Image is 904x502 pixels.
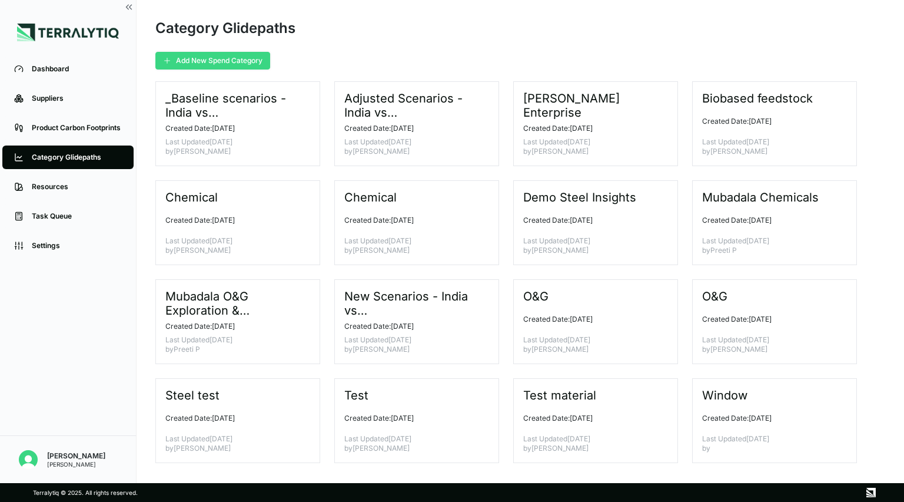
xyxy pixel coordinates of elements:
div: Resources [32,182,122,191]
p: Last Updated [DATE] by [PERSON_NAME] [523,434,659,453]
p: Created Date: [DATE] [702,315,837,324]
p: Created Date: [DATE] [702,216,837,225]
p: Created Date: [DATE] [344,124,480,133]
h3: Test material [523,388,597,402]
h3: Adjusted Scenarios - India vs [GEOGRAPHIC_DATA] [344,91,480,120]
p: Last Updated [DATE] by [PERSON_NAME] [165,236,301,255]
p: Last Updated [DATE] by [PERSON_NAME] [523,137,659,156]
p: Created Date: [DATE] [165,124,301,133]
p: Created Date: [DATE] [344,414,480,423]
h3: Chemical [344,190,398,204]
div: Product Carbon Footprints [32,123,122,133]
h3: [PERSON_NAME] Enterprise [523,91,659,120]
div: Dashboard [32,64,122,74]
h3: Chemical [165,190,219,204]
h3: O&G [702,289,729,303]
h3: Steel test [165,388,221,402]
p: Last Updated [DATE] by [PERSON_NAME] [344,236,480,255]
div: Suppliers [32,94,122,103]
div: Settings [32,241,122,250]
button: Add New Spend Category [155,52,270,70]
h3: New Scenarios - India vs [GEOGRAPHIC_DATA] [344,289,480,318]
p: Last Updated [DATE] by Preeti P [165,335,301,354]
div: [PERSON_NAME] [47,451,105,461]
p: Created Date: [DATE] [165,216,301,225]
h3: Window [702,388,749,402]
h3: Mubadala O&G Exploration & Production [165,289,301,318]
p: Created Date: [DATE] [523,216,659,225]
p: Last Updated [DATE] by [PERSON_NAME] [165,137,301,156]
p: Created Date: [DATE] [523,315,659,324]
p: Created Date: [DATE] [344,216,480,225]
div: Task Queue [32,212,122,221]
button: Open user button [14,445,42,474]
p: Created Date: [DATE] [344,322,480,331]
p: Created Date: [DATE] [523,124,659,133]
p: Last Updated [DATE] by [PERSON_NAME] [344,434,480,453]
p: Last Updated [DATE] by [PERSON_NAME] [344,137,480,156]
p: Last Updated [DATE] by [702,434,837,453]
div: [PERSON_NAME] [47,461,105,468]
p: Last Updated [DATE] by [PERSON_NAME] [702,335,837,354]
p: Last Updated [DATE] by [PERSON_NAME] [523,335,659,354]
img: Logo [17,24,119,41]
p: Created Date: [DATE] [165,322,301,331]
h3: _Baseline scenarios - India vs [GEOGRAPHIC_DATA] [165,91,301,120]
p: Last Updated [DATE] by [PERSON_NAME] [165,434,301,453]
div: Category Glidepaths [32,153,122,162]
p: Created Date: [DATE] [702,117,837,126]
div: Category Glidepaths [155,19,295,38]
h3: Demo Steel Insights [523,190,637,204]
img: Lisa Schold [19,450,38,469]
h3: Biobased feedstock [702,91,814,105]
h3: Test [344,388,370,402]
p: Last Updated [DATE] by [PERSON_NAME] [523,236,659,255]
p: Last Updated [DATE] by [PERSON_NAME] [702,137,837,156]
h3: Mubadala Chemicals [702,190,820,204]
p: Last Updated [DATE] by [PERSON_NAME] [344,335,480,354]
p: Created Date: [DATE] [165,414,301,423]
h3: O&G [523,289,550,303]
p: Last Updated [DATE] by Preeti P [702,236,837,255]
p: Created Date: [DATE] [523,414,659,423]
p: Created Date: [DATE] [702,414,837,423]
